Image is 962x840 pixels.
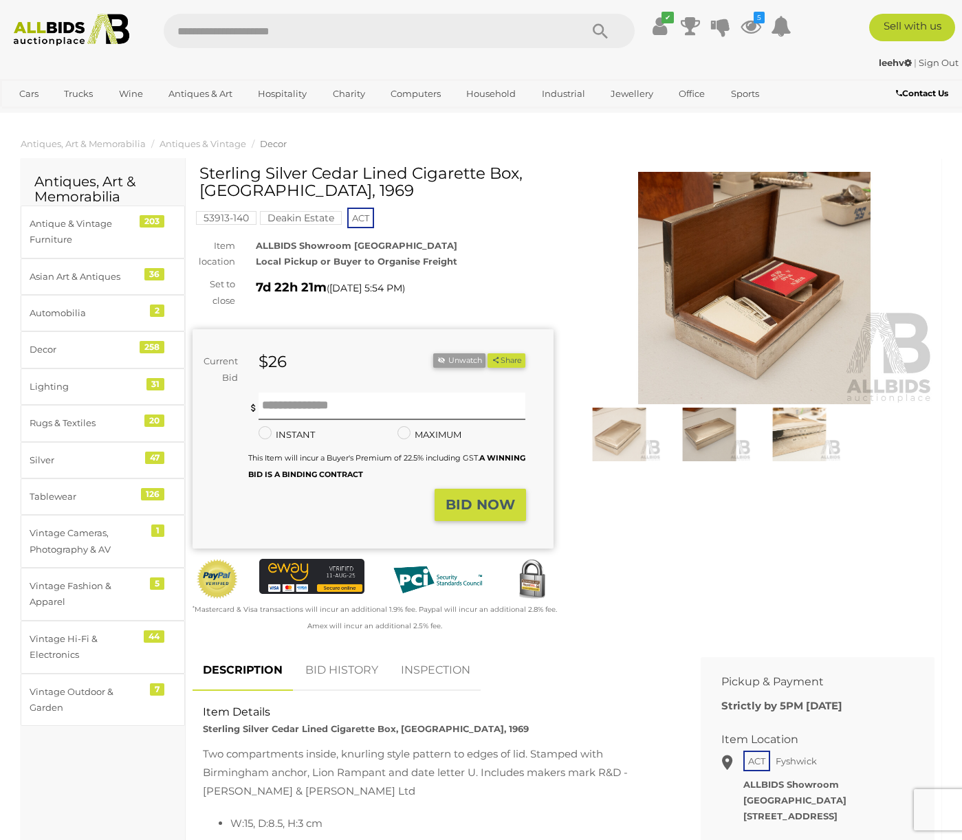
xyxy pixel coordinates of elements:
button: Unwatch [433,353,485,368]
a: INSPECTION [391,650,481,691]
strong: [STREET_ADDRESS] [743,810,838,821]
a: Sports [722,82,768,105]
span: ( ) [327,283,405,294]
div: Lighting [30,379,143,395]
span: [DATE] 5:54 PM [329,282,402,294]
a: Industrial [533,82,594,105]
div: Silver [30,452,143,468]
button: Share [488,353,525,368]
a: Vintage Outdoor & Garden 7 [21,674,185,727]
img: eWAY Payment Gateway [259,559,364,594]
a: Decor 258 [21,331,185,368]
div: Tablewear [30,489,143,505]
span: ACT [743,751,770,771]
i: 5 [754,12,765,23]
div: Vintage Fashion & Apparel [30,578,143,610]
a: Antiques & Art [160,82,241,105]
a: Deakin Estate [260,212,342,223]
a: Automobilia 2 [21,295,185,331]
i: ✔ [662,12,674,23]
div: 47 [145,452,164,464]
a: Silver 47 [21,442,185,478]
div: Antique & Vintage Furniture [30,216,143,248]
small: Mastercard & Visa transactions will incur an additional 1.9% fee. Paypal will incur an additional... [193,605,557,630]
a: Wine [110,82,152,105]
button: BID NOW [435,489,526,521]
a: Hospitality [249,82,316,105]
div: Vintage Cameras, Photography & AV [30,525,143,557]
a: Sign Out [919,57,959,68]
label: MAXIMUM [397,427,461,443]
h2: Pickup & Payment [721,676,893,688]
a: Antiques, Art & Memorabilia [21,138,146,149]
div: 2 [150,305,164,317]
div: 44 [144,630,164,643]
a: Vintage Cameras, Photography & AV 1 [21,515,185,568]
img: Sterling Silver Cedar Lined Cigarette Box, Birmingham, 1969 [758,408,841,461]
a: 53913-140 [196,212,256,223]
h1: Sterling Silver Cedar Lined Cigarette Box, [GEOGRAPHIC_DATA], 1969 [199,165,550,200]
small: This Item will incur a Buyer's Premium of 22.5% including GST. [248,453,525,478]
img: Sterling Silver Cedar Lined Cigarette Box, Birmingham, 1969 [578,408,661,461]
img: PCI DSS compliant [385,559,490,601]
img: Sterling Silver Cedar Lined Cigarette Box, Birmingham, 1969 [574,172,935,404]
div: Set to close [182,276,245,309]
a: 5 [741,14,761,38]
div: Vintage Hi-Fi & Electronics [30,631,143,663]
a: Trucks [55,82,102,105]
a: Jewellery [602,82,662,105]
div: 20 [144,415,164,427]
img: Sterling Silver Cedar Lined Cigarette Box, Birmingham, 1969 [668,408,751,461]
strong: Local Pickup or Buyer to Organise Freight [256,256,457,267]
div: 126 [141,488,164,500]
div: Current Bid [193,353,248,386]
a: Rugs & Textiles 20 [21,405,185,441]
a: Asian Art & Antiques 36 [21,258,185,295]
a: Tablewear 126 [21,478,185,515]
img: Official PayPal Seal [196,559,239,600]
a: Decor [260,138,287,149]
b: Contact Us [896,88,948,98]
a: Household [457,82,525,105]
a: DESCRIPTION [193,650,293,691]
strong: ALLBIDS Showroom [GEOGRAPHIC_DATA] [256,240,457,251]
a: [GEOGRAPHIC_DATA] [10,105,126,128]
a: Computers [382,82,450,105]
span: | [914,57,917,68]
a: Office [670,82,714,105]
li: W:15, D:8.5, H:3 cm [230,814,670,832]
a: Lighting 31 [21,368,185,405]
a: Cars [10,82,47,105]
a: Antiques & Vintage [160,138,246,149]
div: Automobilia [30,305,143,321]
strong: 7d 22h 21m [256,280,327,295]
strong: $26 [259,352,287,371]
a: Vintage Fashion & Apparel 5 [21,568,185,621]
div: 7 [150,683,164,696]
a: Contact Us [896,86,952,101]
strong: BID NOW [446,496,515,513]
div: Rugs & Textiles [30,415,143,431]
div: 36 [144,268,164,280]
div: 1 [151,524,164,537]
b: Strictly by 5PM [DATE] [721,699,842,712]
div: 5 [150,577,164,590]
a: Charity [324,82,374,105]
a: ✔ [650,14,670,38]
strong: leehv [879,57,912,68]
div: 203 [140,215,164,228]
h2: Antiques, Art & Memorabilia [34,174,171,204]
p: Two compartments inside, knurling style pattern to edges of lid. Stamped with Birmingham anchor, ... [203,744,670,800]
span: ACT [347,208,374,228]
img: Allbids.com.au [7,14,135,46]
div: 258 [140,341,164,353]
a: Antique & Vintage Furniture 203 [21,206,185,258]
a: BID HISTORY [295,650,389,691]
strong: Sterling Silver Cedar Lined Cigarette Box, [GEOGRAPHIC_DATA], 1969 [203,723,529,734]
mark: Deakin Estate [260,211,342,225]
button: Search [566,14,635,48]
div: Decor [30,342,143,357]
